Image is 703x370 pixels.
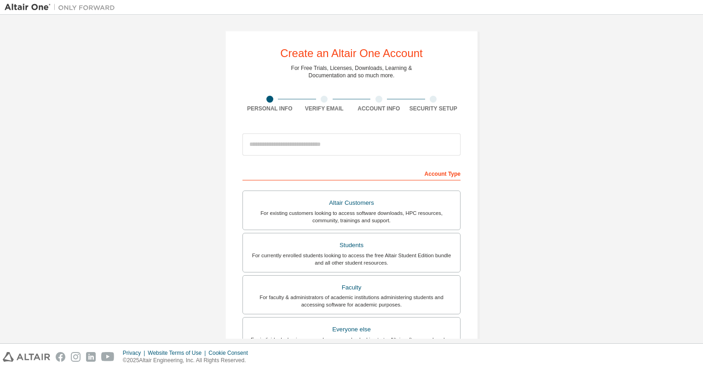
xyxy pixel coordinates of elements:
div: Students [248,239,455,252]
div: Faculty [248,281,455,294]
img: youtube.svg [101,352,115,362]
div: Account Info [351,105,406,112]
div: Cookie Consent [208,349,253,357]
div: Account Type [242,166,461,180]
div: Altair Customers [248,197,455,209]
img: Altair One [5,3,120,12]
div: For currently enrolled students looking to access the free Altair Student Edition bundle and all ... [248,252,455,266]
div: Create an Altair One Account [280,48,423,59]
img: facebook.svg [56,352,65,362]
p: © 2025 Altair Engineering, Inc. All Rights Reserved. [123,357,254,364]
img: instagram.svg [71,352,81,362]
div: Everyone else [248,323,455,336]
div: For Free Trials, Licenses, Downloads, Learning & Documentation and so much more. [291,64,412,79]
div: Personal Info [242,105,297,112]
div: Privacy [123,349,148,357]
img: altair_logo.svg [3,352,50,362]
div: Security Setup [406,105,461,112]
div: Website Terms of Use [148,349,208,357]
img: linkedin.svg [86,352,96,362]
div: For existing customers looking to access software downloads, HPC resources, community, trainings ... [248,209,455,224]
div: Verify Email [297,105,352,112]
div: For faculty & administrators of academic institutions administering students and accessing softwa... [248,294,455,308]
div: For individuals, businesses and everyone else looking to try Altair software and explore our prod... [248,336,455,351]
